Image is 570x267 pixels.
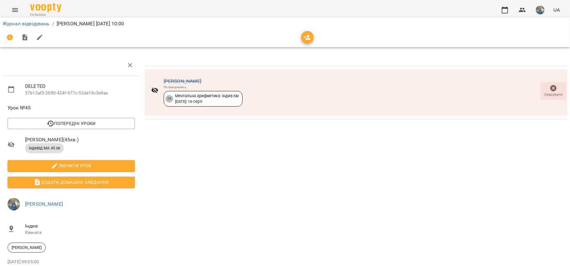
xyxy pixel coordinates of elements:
[8,3,23,18] button: Menu
[8,245,45,250] span: [PERSON_NAME]
[8,177,135,188] button: Додати домашнє завдання
[175,93,239,105] div: Ментальна арифметика: Індив 6м [DATE] - 16 серп
[30,3,61,12] img: Voopty Logo
[30,13,61,17] span: For Business
[8,198,20,210] img: de1e453bb906a7b44fa35c1e57b3518e.jpg
[25,145,64,151] span: індивід МА 45 хв
[553,7,560,13] span: UA
[166,95,173,103] div: 38
[57,20,124,28] p: [PERSON_NAME] [DATE] 10:00
[25,222,135,230] span: Індив
[13,162,130,169] span: Змінити урок
[25,83,135,90] span: DELETED
[8,118,135,129] button: Попередні уроки
[3,20,567,28] nav: breadcrumb
[13,120,130,127] span: Попередні уроки
[164,78,202,84] a: [PERSON_NAME]
[551,4,562,16] button: UA
[25,136,135,144] span: [PERSON_NAME] ( 45 хв. )
[3,21,50,27] a: Журнал відвідувань
[8,259,135,265] p: [DATE] 09:05:00
[536,6,545,14] img: de1e453bb906a7b44fa35c1e57b3518e.jpg
[164,85,243,89] div: Не приєднались
[25,201,63,207] a: [PERSON_NAME]
[8,104,135,112] span: Урок №45
[25,229,135,236] p: Кімната
[8,160,135,171] button: Змінити урок
[8,243,46,253] div: [PERSON_NAME]
[541,82,566,100] button: Скасувати
[25,90,135,96] p: 37b12af3-2080-424f-677c-52de19c3e9aa
[52,20,54,28] li: /
[544,92,562,97] span: Скасувати
[13,179,130,186] span: Додати домашнє завдання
